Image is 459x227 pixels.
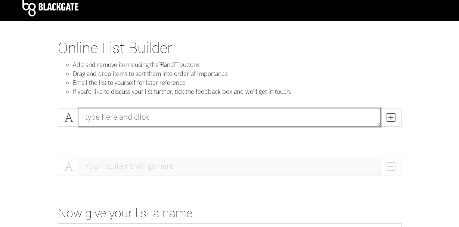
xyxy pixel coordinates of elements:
[58,39,401,57] h1: Online List Builder
[73,60,401,69] li: Add and remove items using the and buttons
[73,78,401,87] li: Email the list to yourself for later reference
[73,69,401,78] li: Drag and drop items to sort them into order of importance
[58,206,401,220] h2: Now give your list a name
[73,87,401,96] li: If you'd like to discuss your list further, tick the feedback box and we'll get in touch.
